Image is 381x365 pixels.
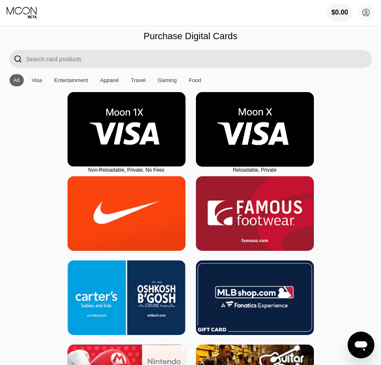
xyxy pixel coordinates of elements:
div: Apparel [96,74,123,86]
div: Visa [28,74,46,86]
div: $0.00 [331,9,348,16]
div: Food [189,77,201,83]
div: Reloadable, Private [196,167,314,173]
div:  [14,54,22,64]
iframe: Button to launch messaging window [348,332,374,358]
div: Apparel [100,77,119,83]
div: Entertainment [50,74,92,86]
div: Travel [131,77,146,83]
div: All [14,77,20,83]
div: Visa [32,77,42,83]
div: $0.00 [327,4,353,21]
input: Search card products [26,50,372,68]
div: Non-Reloadable, Private, No Fees [68,167,185,173]
div:  [10,50,26,68]
div: Gaming [153,74,181,86]
div: Food [185,74,206,86]
div: Travel [127,74,150,86]
div: Entertainment [54,77,88,83]
div: All [10,74,24,86]
div: Gaming [158,77,177,83]
div: Purchase Digital Cards [144,31,238,42]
